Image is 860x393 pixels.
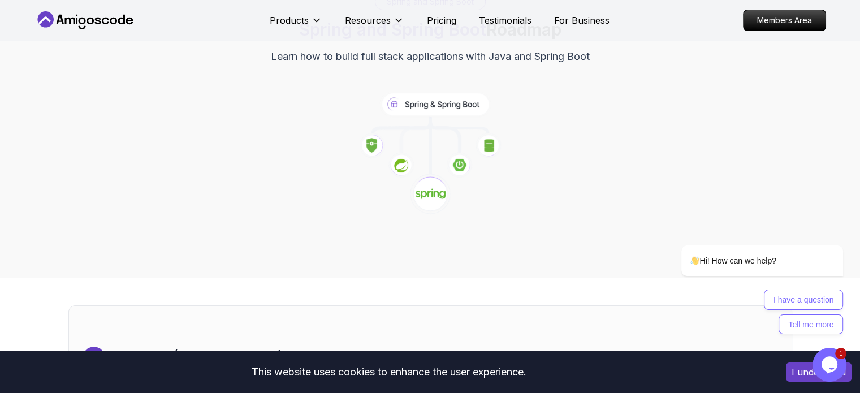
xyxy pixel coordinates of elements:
p: Members Area [744,10,826,31]
a: Testimonials [479,14,531,27]
button: Resources [345,14,404,36]
div: This website uses cookies to enhance the user experience. [8,360,769,385]
h3: Core Java (Java Master Class) [114,347,778,362]
p: Resources [345,14,391,27]
a: Pricing [427,14,456,27]
p: Learn how to build full stack applications with Java and Spring Boot [271,49,590,64]
button: Accept cookies [786,362,852,382]
a: For Business [554,14,610,27]
iframe: chat widget [813,348,849,382]
p: Products [270,14,309,27]
iframe: chat widget [645,157,849,342]
a: Members Area [743,10,826,31]
button: Products [270,14,322,36]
